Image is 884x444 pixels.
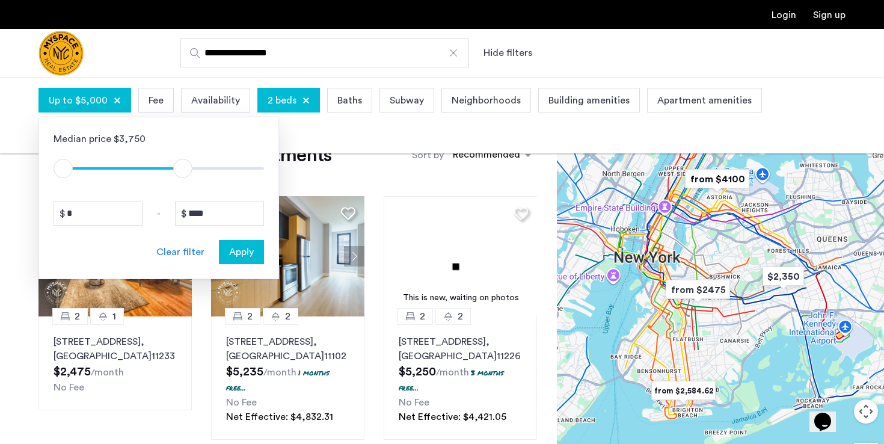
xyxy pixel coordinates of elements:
span: ngx-slider [54,159,73,178]
img: logo [38,31,84,76]
span: Fee [149,93,164,108]
iframe: chat widget [809,396,848,432]
ngx-slider: ngx-slider [54,167,264,170]
input: Price to [175,202,264,226]
span: Building amenities [548,93,630,108]
span: Apply [229,245,254,259]
span: Availability [191,93,240,108]
span: Apartment amenities [657,93,752,108]
a: Registration [813,10,846,20]
span: ngx-slider-max [173,159,192,178]
span: Neighborhoods [452,93,521,108]
button: button [219,240,264,264]
a: Login [772,10,796,20]
div: Median price $3,750 [54,132,264,146]
input: Apartment Search [180,39,469,67]
span: Up to $5,000 [49,93,108,108]
span: 2 beds [268,93,296,108]
span: Baths [337,93,362,108]
input: Price from [54,202,143,226]
button: Show or hide filters [483,46,532,60]
a: Cazamio Logo [38,31,84,76]
span: - [157,206,161,221]
div: Clear filter [156,245,204,259]
span: Subway [390,93,424,108]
